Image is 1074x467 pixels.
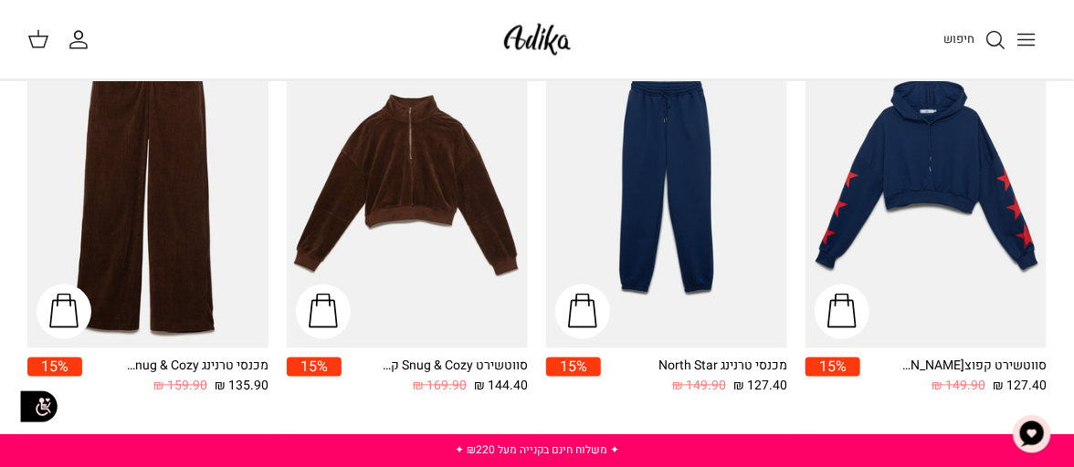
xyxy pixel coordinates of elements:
a: 15% [805,358,860,397]
img: Adika IL [499,18,576,61]
span: 127.40 ₪ [993,377,1047,397]
div: מכנסי טרנינג Snug & Cozy גזרה משוחררת [122,358,268,377]
a: מכנסי טרנינג North Star [546,27,787,348]
a: ✦ משלוח חינם בקנייה מעל ₪220 ✦ [455,441,619,458]
span: 135.90 ₪ [215,377,268,397]
span: 15% [805,358,860,377]
button: Toggle menu [1006,20,1047,60]
span: חיפוש [943,30,974,47]
a: סווטשירט Snug & Cozy קרופ 144.40 ₪ 169.90 ₪ [342,358,528,397]
span: 149.90 ₪ [932,377,985,397]
span: 159.90 ₪ [153,377,207,397]
div: מכנסי טרנינג North Star [641,358,787,377]
button: צ'אט [1005,407,1059,462]
a: מכנסי טרנינג North Star 127.40 ₪ 149.90 ₪ [601,358,787,397]
a: החשבון שלי [68,29,97,51]
span: 144.40 ₪ [474,377,528,397]
a: 15% [546,358,601,397]
span: 15% [546,358,601,377]
span: 15% [27,358,82,377]
a: 15% [27,358,82,397]
a: סווטשירט Snug & Cozy קרופ [287,27,528,348]
span: 169.90 ₪ [413,377,467,397]
span: 149.90 ₪ [672,377,726,397]
div: סווטשירט Snug & Cozy קרופ [382,358,528,377]
a: חיפוש [943,29,1006,51]
a: 15% [287,358,342,397]
div: סווטשירט קפוצ[PERSON_NAME] Star אוברסייז [900,358,1047,377]
span: 127.40 ₪ [733,377,787,397]
a: מכנסי טרנינג Snug & Cozy גזרה משוחררת 135.90 ₪ 159.90 ₪ [82,358,268,397]
img: accessibility_icon02.svg [14,381,64,431]
span: 15% [287,358,342,377]
a: סווטשירט קפוצ[PERSON_NAME] Star אוברסייז 127.40 ₪ 149.90 ₪ [860,358,1047,397]
a: סווטשירט קפוצ'ון North Star אוברסייז [805,27,1047,348]
a: מכנסי טרנינג Snug & Cozy גזרה משוחררת [27,27,268,348]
